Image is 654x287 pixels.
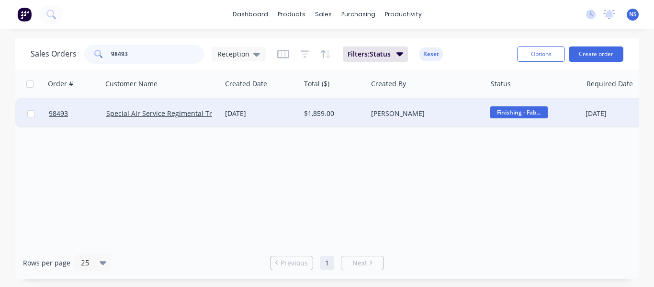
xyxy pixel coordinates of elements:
h1: Sales Orders [31,49,77,58]
span: Rows per page [23,258,70,268]
a: Special Air Service Regimental Trust Fund [106,109,240,118]
div: purchasing [337,7,380,22]
div: Customer Name [105,79,158,89]
input: Search... [111,45,204,64]
ul: Pagination [266,256,388,270]
div: sales [310,7,337,22]
div: products [273,7,310,22]
div: Created By [371,79,406,89]
div: Total ($) [304,79,329,89]
div: [DATE] [225,109,296,118]
a: Page 1 is your current page [320,256,334,270]
div: productivity [380,7,427,22]
span: 98493 [49,109,68,118]
div: $1,859.00 [304,109,360,118]
div: [PERSON_NAME] [371,109,477,118]
button: Filters:Status [343,46,408,62]
span: NS [629,10,637,19]
div: Required Date [586,79,633,89]
span: Previous [281,258,308,268]
button: Reset [419,47,443,61]
a: Previous page [271,258,313,268]
div: Order # [48,79,73,89]
a: dashboard [228,7,273,22]
img: Factory [17,7,32,22]
a: Next page [341,258,383,268]
a: 98493 [49,99,106,128]
button: Options [517,46,565,62]
span: Next [352,258,367,268]
button: Create order [569,46,623,62]
span: Finishing - Fab... [490,106,548,118]
span: Reception [217,49,249,59]
div: Created Date [225,79,267,89]
div: Status [491,79,511,89]
span: Filters: Status [348,49,391,59]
